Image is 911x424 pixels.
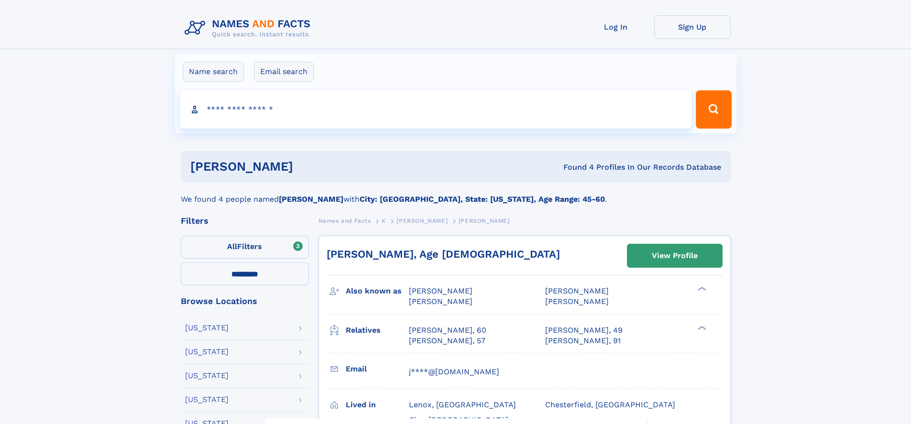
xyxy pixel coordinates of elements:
div: ❯ [695,325,707,331]
div: ❯ [695,286,707,292]
label: Email search [254,62,314,82]
h3: Also known as [346,283,409,299]
span: [PERSON_NAME] [409,286,472,295]
div: Found 4 Profiles In Our Records Database [428,162,721,173]
span: Chesterfield, [GEOGRAPHIC_DATA] [545,400,675,409]
h3: Relatives [346,322,409,338]
a: [PERSON_NAME], 91 [545,336,621,346]
h3: Lived in [346,397,409,413]
span: Lenox, [GEOGRAPHIC_DATA] [409,400,516,409]
span: K [382,217,386,224]
b: City: [GEOGRAPHIC_DATA], State: [US_STATE], Age Range: 45-60 [360,195,605,204]
span: [PERSON_NAME] [459,217,510,224]
div: View Profile [652,245,698,267]
a: [PERSON_NAME], 57 [409,336,485,346]
input: search input [180,90,692,129]
div: [US_STATE] [185,372,229,380]
a: K [382,215,386,227]
span: [PERSON_NAME] [396,217,448,224]
span: All [227,242,237,251]
div: We found 4 people named with . [181,182,731,205]
a: [PERSON_NAME], 49 [545,325,623,336]
a: Sign Up [654,15,731,39]
span: [PERSON_NAME] [409,297,472,306]
a: [PERSON_NAME] [396,215,448,227]
button: Search Button [696,90,731,129]
div: [US_STATE] [185,348,229,356]
img: Logo Names and Facts [181,15,318,41]
a: [PERSON_NAME], 60 [409,325,486,336]
h1: [PERSON_NAME] [190,161,428,173]
span: [PERSON_NAME] [545,297,609,306]
h3: Email [346,361,409,377]
a: Names and Facts [318,215,371,227]
span: [PERSON_NAME] [545,286,609,295]
a: View Profile [627,244,722,267]
div: Browse Locations [181,297,309,305]
label: Name search [183,62,244,82]
div: [US_STATE] [185,396,229,403]
div: [US_STATE] [185,324,229,332]
a: [PERSON_NAME], Age [DEMOGRAPHIC_DATA] [327,248,560,260]
a: Log In [578,15,654,39]
div: Filters [181,217,309,225]
b: [PERSON_NAME] [279,195,343,204]
label: Filters [181,236,309,259]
